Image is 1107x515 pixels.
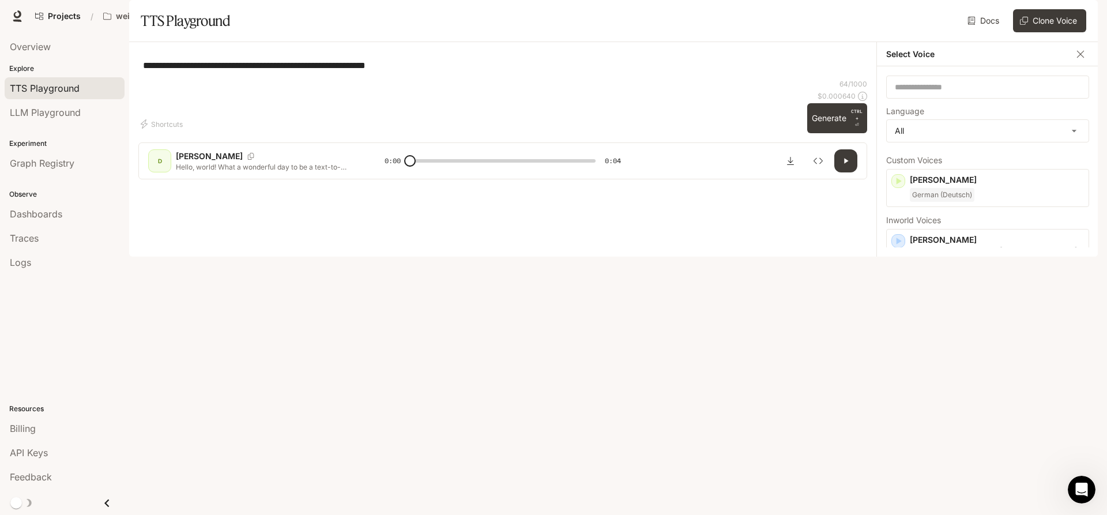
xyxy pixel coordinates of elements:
button: GenerateCTRL +⏎ [807,103,867,133]
iframe: Intercom live chat [1068,476,1095,503]
button: Copy Voice ID [243,153,259,160]
div: / [86,10,98,22]
p: $ 0.000640 [818,91,856,101]
button: Clone Voice [1013,9,1086,32]
div: D [150,152,169,170]
p: Custom Voices [886,156,1089,164]
p: CTRL + [851,108,863,122]
p: weird&eerie [116,12,163,21]
p: [PERSON_NAME] [910,234,1084,246]
p: Deep, smooth middle-aged male French voice. Composed and calm [910,246,1084,266]
button: Download audio [779,149,802,172]
span: German (Deutsch) [910,188,974,202]
span: 0:04 [605,155,621,167]
div: All [887,120,1089,142]
p: 64 / 1000 [839,79,867,89]
span: 0:00 [385,155,401,167]
p: Language [886,107,924,115]
a: Docs [965,9,1004,32]
p: Inworld Voices [886,216,1089,224]
button: Open workspace menu [98,5,181,28]
button: Inspect [807,149,830,172]
p: Hello, world! What a wonderful day to be a text-to-speech model! [176,162,357,172]
p: ⏎ [851,108,863,129]
p: [PERSON_NAME] [910,174,1084,186]
p: [PERSON_NAME] [176,151,243,162]
span: Projects [48,12,81,21]
button: Shortcuts [138,115,187,133]
a: Go to projects [30,5,86,28]
h1: TTS Playground [141,9,230,32]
